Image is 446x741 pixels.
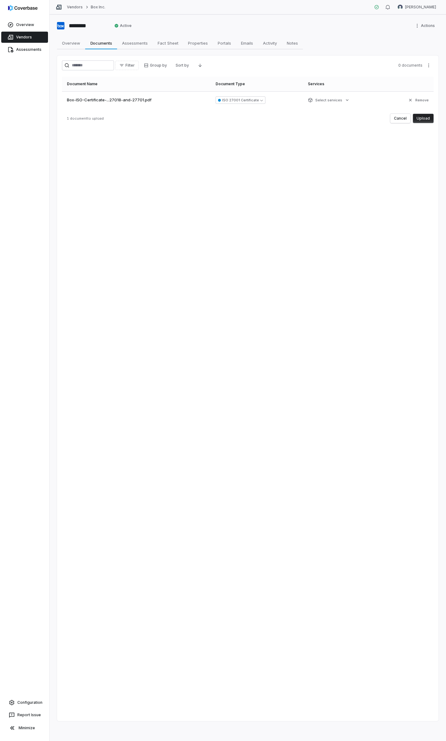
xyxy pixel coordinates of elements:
[8,5,37,11] img: logo-D7KZi-bG.svg
[260,39,279,47] span: Activity
[172,61,193,70] button: Sort by
[2,709,47,721] button: Report Issue
[198,63,203,68] svg: Descending
[390,114,410,123] button: Cancel
[212,77,304,91] th: Document Type
[215,39,234,47] span: Portals
[398,5,403,10] img: Jesse Nord avatar
[67,97,151,103] span: Box-ISO-Certificate-...27018-and-27701.pdf
[194,61,206,70] button: Descending
[304,77,383,91] th: Services
[114,23,132,28] span: Active
[2,697,47,708] a: Configuration
[1,32,48,43] a: Vendors
[62,77,212,91] th: Document Name
[216,96,265,104] button: ISO 27001 Certificate
[2,722,47,734] button: Minimize
[1,19,48,30] a: Overview
[405,5,436,10] span: [PERSON_NAME]
[125,63,135,68] span: Filter
[115,61,139,70] button: Filter
[413,21,439,30] button: More actions
[140,61,171,70] button: Group by
[88,39,115,47] span: Documents
[398,63,422,68] span: 0 documents
[238,39,256,47] span: Emails
[67,5,83,10] a: Vendors
[306,95,352,106] button: Select services
[406,95,431,106] button: Remove
[413,114,434,123] button: Upload
[67,116,104,121] span: 1 document to upload
[155,39,181,47] span: Fact Sheet
[1,44,48,55] a: Assessments
[394,2,440,12] button: Jesse Nord avatar[PERSON_NAME]
[91,5,105,10] a: Box Inc.
[120,39,150,47] span: Assessments
[424,61,434,70] button: More actions
[186,39,210,47] span: Properties
[284,39,300,47] span: Notes
[59,39,83,47] span: Overview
